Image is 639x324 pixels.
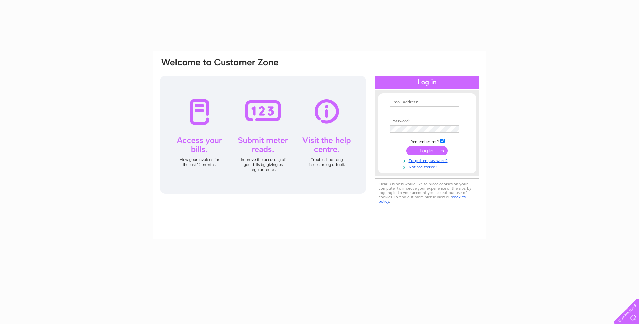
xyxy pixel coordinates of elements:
[406,146,448,155] input: Submit
[388,138,466,144] td: Remember me?
[388,100,466,105] th: Email Address:
[390,163,466,170] a: Not registered?
[390,157,466,163] a: Forgotten password?
[388,119,466,124] th: Password:
[375,178,479,207] div: Clear Business would like to place cookies on your computer to improve your experience of the sit...
[379,195,466,204] a: cookies policy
